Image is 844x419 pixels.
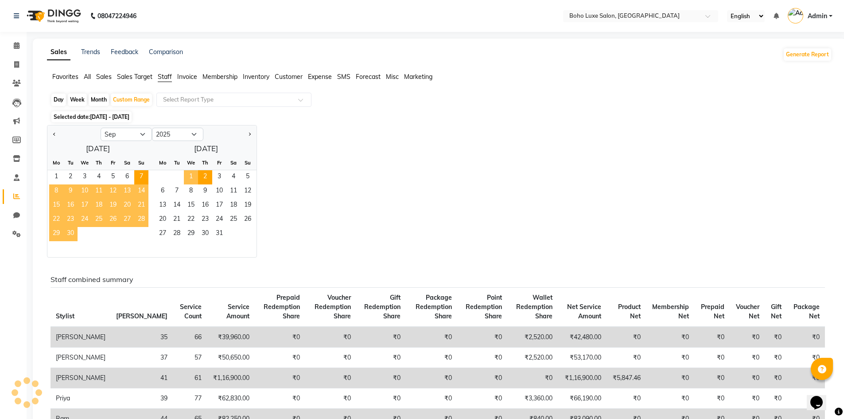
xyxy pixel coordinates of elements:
[198,227,212,241] span: 30
[788,8,803,23] img: Admin
[198,199,212,213] span: 16
[386,73,399,81] span: Misc
[101,128,152,141] select: Select month
[49,170,63,184] span: 1
[92,170,106,184] div: Thursday, September 4, 2025
[78,184,92,199] div: Wednesday, September 10, 2025
[170,199,184,213] span: 14
[90,114,129,120] span: [DATE] - [DATE]
[212,199,226,213] span: 17
[730,388,765,409] td: ₹0
[96,73,112,81] span: Sales
[173,388,207,409] td: 77
[68,94,87,106] div: Week
[241,213,255,227] span: 26
[694,368,729,388] td: ₹0
[170,213,184,227] div: Tuesday, October 21, 2025
[134,184,148,199] span: 14
[241,199,255,213] div: Sunday, October 19, 2025
[184,199,198,213] div: Wednesday, October 15, 2025
[241,199,255,213] span: 19
[406,368,457,388] td: ₹0
[198,170,212,184] div: Thursday, October 2, 2025
[51,275,825,284] h6: Staff combined summary
[63,227,78,241] span: 30
[404,73,432,81] span: Marketing
[406,327,457,348] td: ₹0
[49,199,63,213] span: 15
[607,388,646,409] td: ₹0
[63,227,78,241] div: Tuesday, September 30, 2025
[212,213,226,227] div: Friday, October 24, 2025
[516,294,552,320] span: Wallet Redemption Share
[78,170,92,184] div: Wednesday, September 3, 2025
[92,213,106,227] div: Thursday, September 25, 2025
[567,303,601,320] span: Net Service Amount
[81,48,100,56] a: Trends
[92,213,106,227] span: 25
[49,156,63,170] div: Mo
[558,388,607,409] td: ₹66,190.00
[207,368,255,388] td: ₹1,16,900.00
[149,48,183,56] a: Comparison
[457,368,507,388] td: ₹0
[646,327,694,348] td: ₹0
[51,327,111,348] td: [PERSON_NAME]
[305,388,356,409] td: ₹0
[97,4,136,28] b: 08047224946
[78,213,92,227] div: Wednesday, September 24, 2025
[51,348,111,368] td: [PERSON_NAME]
[198,156,212,170] div: Th
[184,213,198,227] span: 22
[63,156,78,170] div: Tu
[787,388,825,409] td: ₹0
[156,199,170,213] div: Monday, October 13, 2025
[134,184,148,199] div: Sunday, September 14, 2025
[78,170,92,184] span: 3
[787,327,825,348] td: ₹0
[207,348,255,368] td: ₹50,650.00
[212,156,226,170] div: Fr
[652,303,689,320] span: Membership Net
[156,199,170,213] span: 13
[255,327,306,348] td: ₹0
[106,184,120,199] span: 12
[793,303,820,320] span: Package Net
[156,227,170,241] span: 27
[765,348,787,368] td: ₹0
[607,327,646,348] td: ₹0
[198,199,212,213] div: Thursday, October 16, 2025
[92,156,106,170] div: Th
[170,199,184,213] div: Tuesday, October 14, 2025
[111,388,173,409] td: 39
[646,388,694,409] td: ₹0
[63,213,78,227] div: Tuesday, September 23, 2025
[765,388,787,409] td: ₹0
[49,227,63,241] div: Monday, September 29, 2025
[212,227,226,241] span: 31
[63,199,78,213] div: Tuesday, September 16, 2025
[730,368,765,388] td: ₹0
[184,213,198,227] div: Wednesday, October 22, 2025
[507,388,558,409] td: ₹3,360.00
[134,170,148,184] div: Sunday, September 7, 2025
[63,184,78,199] span: 9
[356,348,406,368] td: ₹0
[111,368,173,388] td: 41
[106,184,120,199] div: Friday, September 12, 2025
[184,227,198,241] div: Wednesday, October 29, 2025
[78,213,92,227] span: 24
[120,156,134,170] div: Sa
[134,156,148,170] div: Su
[177,73,197,81] span: Invoice
[63,199,78,213] span: 16
[255,368,306,388] td: ₹0
[49,213,63,227] span: 22
[106,156,120,170] div: Fr
[558,327,607,348] td: ₹42,480.00
[356,368,406,388] td: ₹0
[771,303,782,320] span: Gift Net
[84,73,91,81] span: All
[49,184,63,199] div: Monday, September 8, 2025
[63,184,78,199] div: Tuesday, September 9, 2025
